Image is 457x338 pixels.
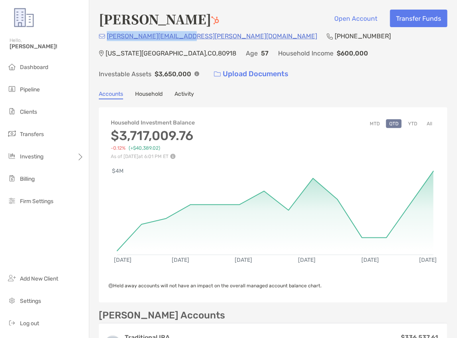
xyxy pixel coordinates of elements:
[405,119,420,128] button: YTD
[111,145,126,151] span: -0.12%
[361,257,379,263] text: [DATE]
[106,48,236,58] p: [US_STATE][GEOGRAPHIC_DATA] , CO , 80918
[155,69,191,79] p: $3,650,000
[10,43,84,50] span: [PERSON_NAME]!
[20,64,48,71] span: Dashboard
[261,48,269,58] p: 57
[20,320,39,327] span: Log out
[386,119,402,128] button: QTD
[20,298,41,304] span: Settings
[99,69,151,79] p: Investable Assets
[337,48,368,58] p: $600,000
[7,174,17,183] img: billing icon
[99,50,104,57] img: Location Icon
[99,34,105,39] img: Email Icon
[328,10,384,27] button: Open Account
[99,10,219,28] h4: [PERSON_NAME]
[278,48,333,58] p: Household Income
[211,10,219,28] a: Go to Hubspot Deal
[424,119,435,128] button: All
[172,257,189,263] text: [DATE]
[20,131,44,138] span: Transfers
[20,176,35,182] span: Billing
[367,119,383,128] button: MTD
[194,71,199,76] img: Info Icon
[114,257,131,263] text: [DATE]
[170,154,176,159] img: Performance Info
[327,33,333,40] img: Phone Icon
[10,3,38,32] img: Zoe Logo
[111,154,195,159] p: As of [DATE] at 6:01 PM ET
[7,84,17,94] img: pipeline icon
[390,10,447,27] button: Transfer Funds
[20,198,53,205] span: Firm Settings
[20,86,40,93] span: Pipeline
[246,48,258,58] p: Age
[129,145,160,151] span: (+$40,389.02)
[7,129,17,138] img: transfers icon
[214,71,221,77] img: button icon
[7,196,17,206] img: firm-settings icon
[112,168,124,174] text: $4M
[20,153,43,160] span: Investing
[7,296,17,305] img: settings icon
[99,91,123,99] a: Accounts
[107,31,317,41] p: [PERSON_NAME][EMAIL_ADDRESS][PERSON_NAME][DOMAIN_NAME]
[7,107,17,116] img: clients icon
[7,318,17,328] img: logout icon
[7,273,17,283] img: add_new_client icon
[99,310,225,320] p: [PERSON_NAME] Accounts
[235,257,253,263] text: [DATE]
[419,257,437,263] text: [DATE]
[135,91,163,99] a: Household
[111,119,195,126] h4: Household Investment Balance
[209,65,294,83] a: Upload Documents
[7,151,17,161] img: investing icon
[298,257,316,263] text: [DATE]
[7,62,17,71] img: dashboard icon
[111,128,195,143] h3: $3,717,009.76
[335,31,391,41] p: [PHONE_NUMBER]
[20,109,37,115] span: Clients
[175,91,194,99] a: Activity
[20,275,58,282] span: Add New Client
[211,16,219,24] img: Hubspot Icon
[108,283,322,289] span: Held away accounts will not have an impact on the overall managed account balance chart.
